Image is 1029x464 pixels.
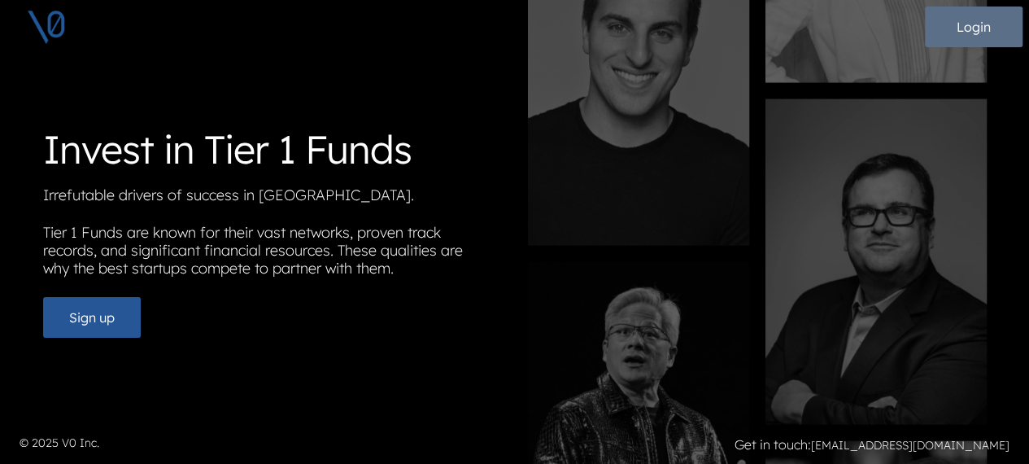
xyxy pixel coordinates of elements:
p: Irrefutable drivers of success in [GEOGRAPHIC_DATA]. [43,186,502,211]
img: V0 logo [26,7,67,47]
button: Login [925,7,1022,47]
p: Tier 1 Funds are known for their vast networks, proven track records, and significant financial r... [43,224,502,284]
p: © 2025 V0 Inc. [20,435,505,452]
a: [EMAIL_ADDRESS][DOMAIN_NAME] [811,438,1009,453]
h1: Invest in Tier 1 Funds [43,126,502,173]
strong: Get in touch: [735,436,811,453]
button: Sign up [43,297,141,338]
